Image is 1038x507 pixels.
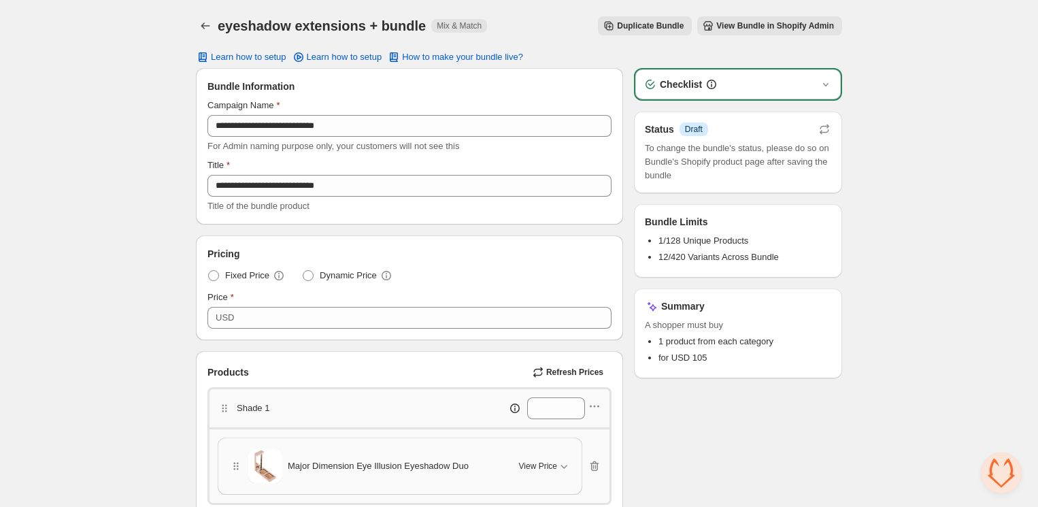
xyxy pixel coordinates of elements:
a: Learn how to setup [284,48,390,67]
span: Refresh Prices [546,367,603,378]
button: Learn how to setup [188,48,295,67]
span: Dynamic Price [320,269,377,282]
h3: Status [645,122,674,136]
h3: Checklist [660,78,702,91]
span: A shopper must buy [645,318,831,332]
span: Bundle Information [207,80,295,93]
button: How to make your bundle live? [379,48,531,67]
h3: Summary [661,299,705,313]
span: Draft [685,124,703,135]
span: Major Dimension Eye Illusion Eyeshadow Duo [288,459,469,473]
div: USD [216,311,234,325]
button: Duplicate Bundle [598,16,692,35]
button: View Price [511,455,579,477]
img: Major Dimension Eye Illusion Eyeshadow Duo [248,449,282,483]
span: Mix & Match [437,20,482,31]
h1: eyeshadow extensions + bundle [218,18,426,34]
span: For Admin naming purpose only, your customers will not see this [207,141,459,151]
span: View Bundle in Shopify Admin [716,20,834,31]
p: Shade 1 [237,402,269,415]
span: 1/128 Unique Products [658,235,748,246]
span: Pricing [207,247,239,261]
span: Duplicate Bundle [617,20,684,31]
button: Back [196,16,215,35]
li: for USD 105 [658,351,831,365]
label: Price [207,291,234,304]
span: To change the bundle's status, please do so on Bundle's Shopify product page after saving the bundle [645,142,831,182]
span: Products [207,365,249,379]
label: Campaign Name [207,99,280,112]
span: Fixed Price [225,269,269,282]
span: Learn how to setup [211,52,286,63]
label: Title [207,159,230,172]
div: Open chat [981,453,1022,493]
span: 12/420 Variants Across Bundle [658,252,779,262]
span: Title of the bundle product [207,201,309,211]
h3: Bundle Limits [645,215,708,229]
button: View Bundle in Shopify Admin [697,16,842,35]
span: Learn how to setup [307,52,382,63]
span: View Price [519,461,557,472]
span: How to make your bundle live? [402,52,523,63]
button: Refresh Prices [527,363,612,382]
li: 1 product from each category [658,335,831,348]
